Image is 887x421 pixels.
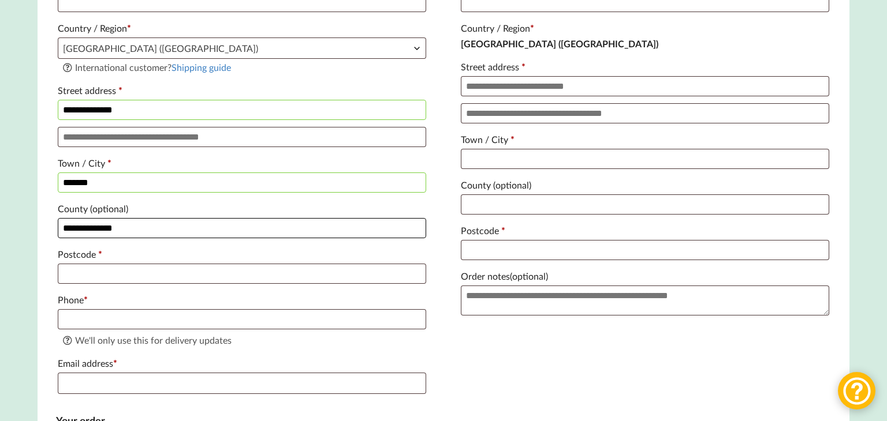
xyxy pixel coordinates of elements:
[493,179,531,190] span: (optional)
[62,61,422,74] div: International customer?
[461,38,658,49] strong: [GEOGRAPHIC_DATA] ([GEOGRAPHIC_DATA])
[58,38,426,58] span: United Kingdom (UK)
[461,267,829,285] label: Order notes
[90,203,128,214] span: (optional)
[461,58,829,76] label: Street address
[58,245,426,264] label: Postcode
[461,130,829,149] label: Town / City
[461,19,829,37] label: Country / Region
[58,200,426,218] label: County
[58,37,426,59] span: Country / Region
[172,62,231,73] a: Shipping guide
[58,154,426,172] label: Town / City
[510,270,548,281] span: (optional)
[58,19,426,37] label: Country / Region
[58,81,426,100] label: Street address
[461,221,829,240] label: Postcode
[62,334,422,347] div: We'll only use this for delivery updates
[58,291,426,309] label: Phone
[461,176,829,194] label: County
[58,354,426,373] label: Email address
